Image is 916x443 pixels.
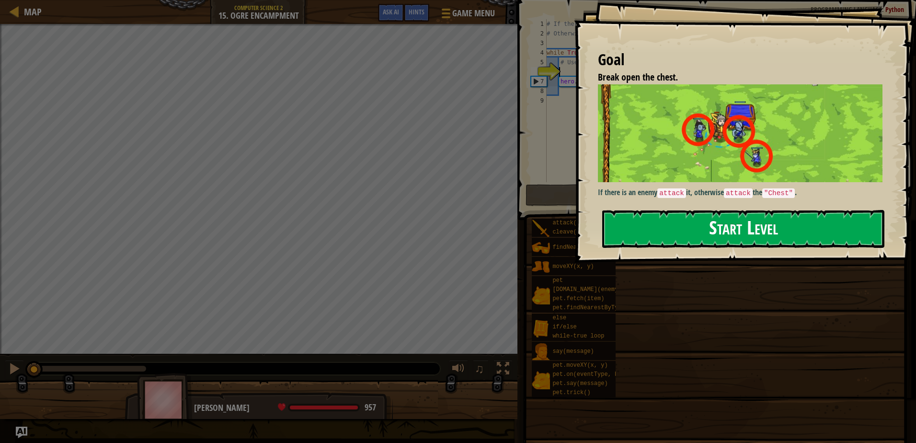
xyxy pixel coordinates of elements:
[194,402,383,414] div: [PERSON_NAME]
[552,371,642,378] span: pet.on(eventType, handler)
[552,304,645,311] span: pet.findNearestByType(type)
[449,360,468,380] button: Adjust volume
[552,263,594,270] span: moveXY(x, y)
[452,7,495,20] span: Game Menu
[5,360,24,380] button: Ctrl + P: Pause
[598,49,882,71] div: Goal
[383,7,399,16] span: Ask AI
[552,295,604,302] span: pet.fetch(item)
[602,210,884,248] button: Start Level
[552,362,607,369] span: pet.moveXY(x, y)
[532,258,550,276] img: portrait.png
[19,5,42,18] a: Map
[24,5,42,18] span: Map
[586,70,880,84] li: Break open the chest.
[552,315,566,321] span: else
[532,343,550,361] img: portrait.png
[531,67,547,77] div: 6
[552,286,621,293] span: [DOMAIN_NAME](enemy)
[724,188,753,198] code: attack
[552,324,576,330] span: if/else
[552,348,594,355] span: say(message)
[657,188,686,198] code: attack
[531,29,547,38] div: 2
[137,373,193,426] img: thang_avatar_frame.png
[16,427,27,438] button: Ask AI
[365,401,376,413] span: 957
[473,360,489,380] button: ♫
[531,48,547,58] div: 4
[552,229,601,235] span: cleave(target)
[378,4,404,22] button: Ask AI
[598,187,890,198] p: If there is an enemy it, otherwise the .
[493,360,513,380] button: Toggle fullscreen
[552,380,607,387] span: pet.say(message)
[598,70,678,83] span: Break open the chest.
[531,77,547,86] div: 7
[532,286,550,304] img: portrait.png
[434,4,501,26] button: Game Menu
[532,220,550,238] img: portrait.png
[531,96,547,105] div: 9
[598,84,890,182] img: Ogre encampment
[526,184,709,206] button: Run ⇧↵
[278,403,376,412] div: health: 957 / 957
[532,319,550,338] img: portrait.png
[475,361,484,376] span: ♫
[532,239,550,257] img: portrait.png
[552,333,604,339] span: while-true loop
[552,244,615,251] span: findNearestEnemy()
[552,220,601,226] span: attack(target)
[552,389,590,396] span: pet.trick()
[531,58,547,67] div: 5
[532,371,550,389] img: portrait.png
[409,7,424,16] span: Hints
[552,277,563,284] span: pet
[531,38,547,48] div: 3
[531,86,547,96] div: 8
[531,19,547,29] div: 1
[762,188,795,198] code: "Chest"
